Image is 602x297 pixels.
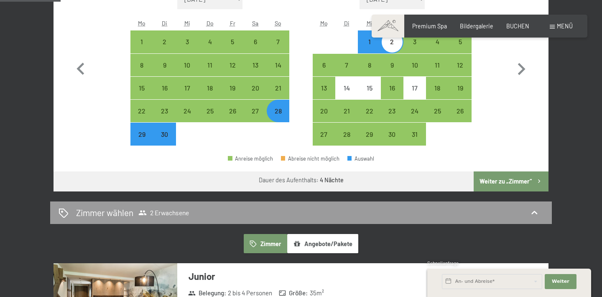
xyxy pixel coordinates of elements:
div: 9 [382,62,403,83]
div: 22 [359,108,380,128]
div: Anreise möglich [449,30,472,53]
div: Anreise möglich [244,54,267,76]
div: Wed Sep 10 2025 [176,54,199,76]
div: 24 [404,108,425,128]
div: 14 [268,62,288,83]
abbr: Donnerstag [207,20,214,27]
div: 17 [177,85,198,106]
div: Anreise möglich [221,77,244,99]
div: Anreise möglich [130,77,153,99]
abbr: Mittwoch [367,20,372,27]
div: 5 [222,38,243,59]
div: Anreise möglich [153,123,176,145]
div: 29 [131,131,152,152]
h2: Zimmer wählen [76,206,133,219]
div: 16 [154,85,175,106]
div: Tue Oct 21 2025 [335,100,358,122]
div: Mon Sep 22 2025 [130,100,153,122]
div: 26 [222,108,243,128]
abbr: Sonntag [275,20,281,27]
div: Anreise möglich [221,100,244,122]
a: Bildergalerie [460,23,493,30]
div: Anreise möglich [130,123,153,145]
a: Premium Spa [412,23,447,30]
div: Fri Oct 17 2025 [403,77,426,99]
div: Fri Sep 05 2025 [221,30,244,53]
div: Anreise möglich [426,100,449,122]
abbr: Dienstag [344,20,349,27]
div: Anreise möglich [381,77,403,99]
div: Anreise möglich [176,100,199,122]
div: Anreise möglich [313,123,335,145]
div: 20 [245,85,266,106]
div: Sun Oct 12 2025 [449,54,472,76]
div: Anreise möglich [381,54,403,76]
div: Mon Sep 08 2025 [130,54,153,76]
div: Anreise möglich [335,54,358,76]
div: Tue Sep 02 2025 [153,30,176,53]
div: Anreise möglich [403,123,426,145]
div: Mon Oct 20 2025 [313,100,335,122]
div: Wed Oct 01 2025 [358,30,380,53]
div: Sun Oct 05 2025 [449,30,472,53]
div: Thu Oct 30 2025 [381,123,403,145]
div: 1 [359,38,380,59]
div: 15 [359,85,380,106]
div: Anreise möglich [221,54,244,76]
div: 18 [427,85,448,106]
div: 27 [314,131,334,152]
div: Anreise möglich [358,30,380,53]
div: Sat Oct 25 2025 [426,100,449,122]
div: Thu Oct 16 2025 [381,77,403,99]
div: Anreise möglich [176,30,199,53]
div: Tue Sep 23 2025 [153,100,176,122]
div: 27 [245,108,266,128]
div: Wed Sep 17 2025 [176,77,199,99]
div: Anreise möglich [313,100,335,122]
div: 2 [154,38,175,59]
div: Sat Oct 11 2025 [426,54,449,76]
div: 29 [359,131,380,152]
div: 13 [245,62,266,83]
div: Anreise möglich [244,77,267,99]
div: Anreise nicht möglich [335,77,358,99]
div: Mon Sep 01 2025 [130,30,153,53]
div: Mon Sep 15 2025 [130,77,153,99]
div: Anreise möglich [358,54,380,76]
div: Anreise möglich [176,54,199,76]
button: Angebote/Pakete [287,234,358,253]
div: Fri Oct 24 2025 [403,100,426,122]
div: 21 [336,108,357,128]
div: Anreise möglich [130,54,153,76]
div: Anreise möglich [381,100,403,122]
div: 25 [427,108,448,128]
abbr: Samstag [252,20,258,27]
div: 5 [450,38,471,59]
div: 1 [131,38,152,59]
div: Sun Oct 26 2025 [449,100,472,122]
span: Menü [557,23,573,30]
div: Sun Sep 14 2025 [267,54,289,76]
div: 15 [131,85,152,106]
div: Tue Oct 28 2025 [335,123,358,145]
div: Anreise möglich [199,30,221,53]
div: Mon Oct 27 2025 [313,123,335,145]
abbr: Montag [138,20,145,27]
div: Fri Oct 10 2025 [403,54,426,76]
div: 23 [382,108,403,128]
div: 11 [199,62,220,83]
div: Tue Sep 30 2025 [153,123,176,145]
div: Anreise möglich [244,100,267,122]
div: Anreise möglich [267,54,289,76]
div: 13 [314,85,334,106]
div: Sat Oct 18 2025 [426,77,449,99]
div: Wed Sep 03 2025 [176,30,199,53]
button: Zimmer [244,234,287,253]
div: Sat Sep 06 2025 [244,30,267,53]
div: Anreise möglich [199,54,221,76]
h3: Junior [189,270,437,283]
span: Einwilligung Marketing* [220,168,289,176]
div: 23 [154,108,175,128]
div: Thu Oct 23 2025 [381,100,403,122]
